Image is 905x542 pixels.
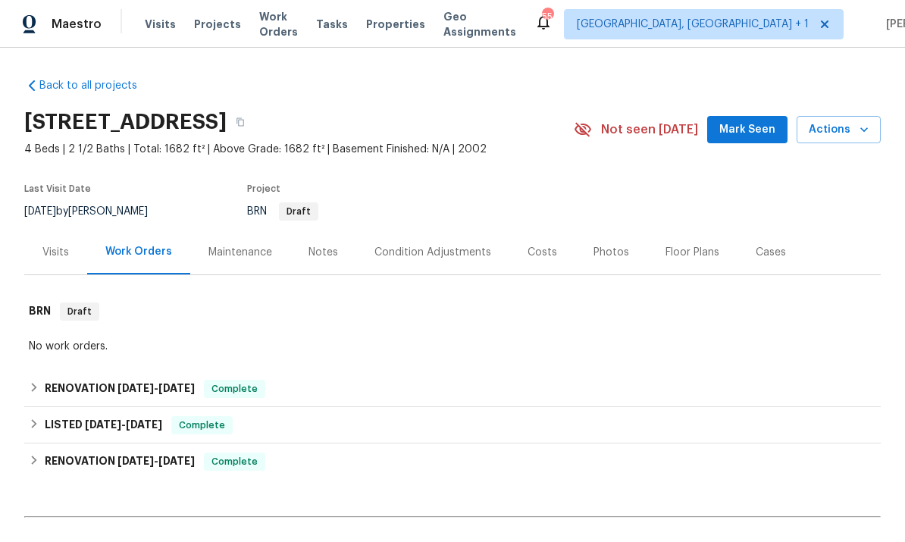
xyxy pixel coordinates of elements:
[85,419,162,430] span: -
[29,339,876,354] div: No work orders.
[126,419,162,430] span: [DATE]
[117,456,195,466] span: -
[205,381,264,396] span: Complete
[593,245,629,260] div: Photos
[809,121,869,139] span: Actions
[280,207,317,216] span: Draft
[366,17,425,32] span: Properties
[24,287,881,336] div: BRN Draft
[719,121,775,139] span: Mark Seen
[227,108,254,136] button: Copy Address
[45,380,195,398] h6: RENOVATION
[45,453,195,471] h6: RENOVATION
[145,17,176,32] span: Visits
[247,184,280,193] span: Project
[24,142,574,157] span: 4 Beds | 2 1/2 Baths | Total: 1682 ft² | Above Grade: 1682 ft² | Basement Finished: N/A | 2002
[577,17,809,32] span: [GEOGRAPHIC_DATA], [GEOGRAPHIC_DATA] + 1
[173,418,231,433] span: Complete
[158,383,195,393] span: [DATE]
[85,419,121,430] span: [DATE]
[24,184,91,193] span: Last Visit Date
[52,17,102,32] span: Maestro
[158,456,195,466] span: [DATE]
[24,206,56,217] span: [DATE]
[24,371,881,407] div: RENOVATION [DATE]-[DATE]Complete
[105,244,172,259] div: Work Orders
[194,17,241,32] span: Projects
[797,116,881,144] button: Actions
[665,245,719,260] div: Floor Plans
[542,9,553,24] div: 55
[528,245,557,260] div: Costs
[117,383,154,393] span: [DATE]
[117,456,154,466] span: [DATE]
[24,443,881,480] div: RENOVATION [DATE]-[DATE]Complete
[308,245,338,260] div: Notes
[24,78,170,93] a: Back to all projects
[42,245,69,260] div: Visits
[316,19,348,30] span: Tasks
[247,206,318,217] span: BRN
[756,245,786,260] div: Cases
[259,9,298,39] span: Work Orders
[601,122,698,137] span: Not seen [DATE]
[374,245,491,260] div: Condition Adjustments
[24,407,881,443] div: LISTED [DATE]-[DATE]Complete
[443,9,516,39] span: Geo Assignments
[45,416,162,434] h6: LISTED
[208,245,272,260] div: Maintenance
[61,304,98,319] span: Draft
[117,383,195,393] span: -
[29,302,51,321] h6: BRN
[205,454,264,469] span: Complete
[24,202,166,221] div: by [PERSON_NAME]
[707,116,788,144] button: Mark Seen
[24,114,227,130] h2: [STREET_ADDRESS]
